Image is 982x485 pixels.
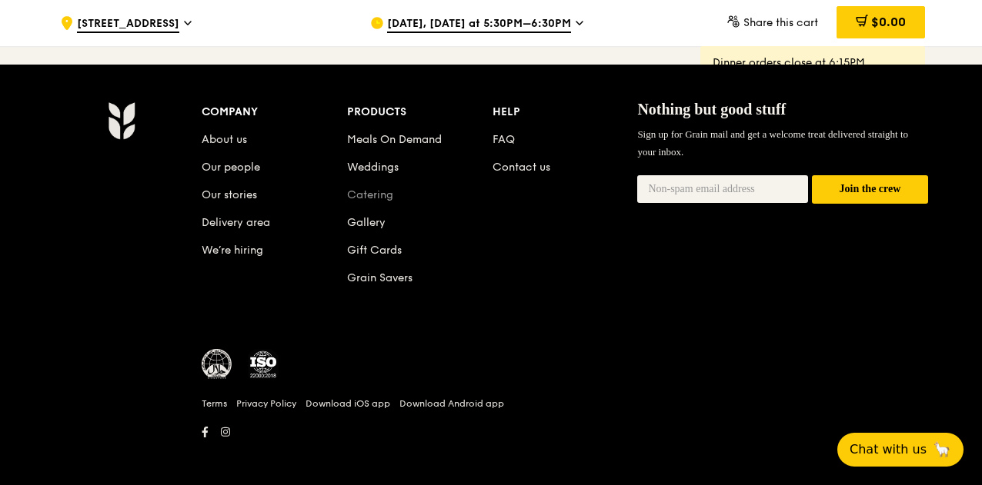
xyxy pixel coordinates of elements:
a: Our stories [202,188,257,201]
a: Meals On Demand [347,133,442,146]
a: Grain Savers [347,271,413,284]
span: Share this cart [743,16,818,29]
a: Catering [347,188,393,201]
img: Grain [108,101,135,140]
span: 🦙 [933,440,951,459]
span: Nothing but good stuff [637,101,786,118]
a: Gallery [347,216,386,229]
img: ISO Certified [248,349,279,380]
span: $0.00 [871,15,906,29]
a: Delivery area [202,216,270,229]
a: Download iOS app [306,397,390,410]
span: [DATE], [DATE] at 5:30PM–6:30PM [387,16,571,33]
a: Download Android app [399,397,504,410]
span: Sign up for Grain mail and get a welcome treat delivered straight to your inbox. [637,128,908,157]
button: Chat with us🦙 [837,433,964,467]
a: Privacy Policy [236,397,296,410]
a: We’re hiring [202,244,263,257]
span: Chat with us [850,440,927,459]
a: About us [202,133,247,146]
a: Gift Cards [347,244,402,257]
img: MUIS Halal Certified [202,349,232,380]
div: Dinner orders close at 6:15PM [713,55,913,71]
h6: Revision [48,443,934,455]
a: Contact us [493,161,550,174]
a: Terms [202,397,227,410]
input: Non-spam email address [637,175,808,203]
span: [STREET_ADDRESS] [77,16,179,33]
div: Help [493,101,638,123]
a: FAQ [493,133,515,146]
div: Company [202,101,347,123]
a: Our people [202,161,260,174]
a: Weddings [347,161,399,174]
button: Join the crew [812,175,928,204]
div: Products [347,101,493,123]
